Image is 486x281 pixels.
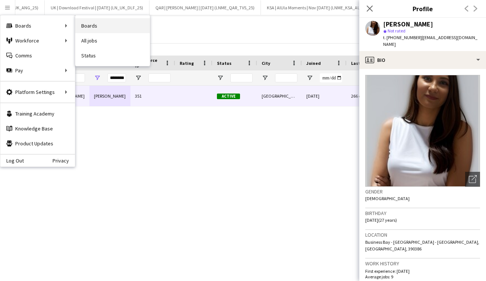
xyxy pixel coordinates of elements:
[365,75,480,187] img: Crew avatar or photo
[75,33,150,48] a: All jobs
[0,63,75,78] div: Pay
[383,35,477,47] span: | [EMAIL_ADDRESS][DOMAIN_NAME]
[365,274,480,280] p: Average jobs: 9
[89,86,130,106] div: [PERSON_NAME]
[365,239,479,252] span: Business Bay - [GEOGRAPHIC_DATA] - [GEOGRAPHIC_DATA], [GEOGRAPHIC_DATA], 390386
[388,28,405,34] span: Not rated
[465,172,480,187] div: Open photos pop-in
[107,73,126,82] input: Last Name Filter Input
[149,0,261,15] button: QAR | [PERSON_NAME] | [DATE] (LNME_QAR_TVS_25)
[53,158,75,164] a: Privacy
[365,260,480,267] h3: Work history
[135,75,142,81] button: Open Filter Menu
[275,73,297,82] input: City Filter Input
[217,94,240,99] span: Active
[94,75,101,81] button: Open Filter Menu
[302,86,347,106] div: [DATE]
[0,106,75,121] a: Training Academy
[0,33,75,48] div: Workforce
[180,60,194,66] span: Rating
[0,158,24,164] a: Log Out
[262,60,270,66] span: City
[75,18,150,33] a: Boards
[66,73,85,82] input: First Name Filter Input
[320,73,342,82] input: Joined Filter Input
[383,35,422,40] span: t. [PHONE_NUMBER]
[217,60,231,66] span: Status
[0,136,75,151] a: Product Updates
[261,0,384,15] button: KSA | AlUla Moments | Nov [DATE] (LNME_KSA_AUM_24-25)
[75,48,150,63] a: Status
[359,4,486,13] h3: Profile
[257,86,302,106] div: [GEOGRAPHIC_DATA]
[365,188,480,195] h3: Gender
[365,217,397,223] span: [DATE] (27 years)
[365,231,480,238] h3: Location
[359,51,486,69] div: Bio
[0,121,75,136] a: Knowledge Base
[0,85,75,100] div: Platform Settings
[306,75,313,81] button: Open Filter Menu
[148,73,171,82] input: Workforce ID Filter Input
[347,86,391,106] div: 266 days
[365,268,480,274] p: First experience: [DATE]
[365,196,410,201] span: [DEMOGRAPHIC_DATA]
[230,73,253,82] input: Status Filter Input
[130,86,175,106] div: 351
[383,21,433,28] div: [PERSON_NAME]
[217,75,224,81] button: Open Filter Menu
[262,75,268,81] button: Open Filter Menu
[0,18,75,33] div: Boards
[365,210,480,217] h3: Birthday
[45,0,149,15] button: UK | Download Festival | [DATE] (LN_UK_DLF_25)
[0,48,75,63] a: Comms
[351,60,368,66] span: Last job
[306,60,321,66] span: Joined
